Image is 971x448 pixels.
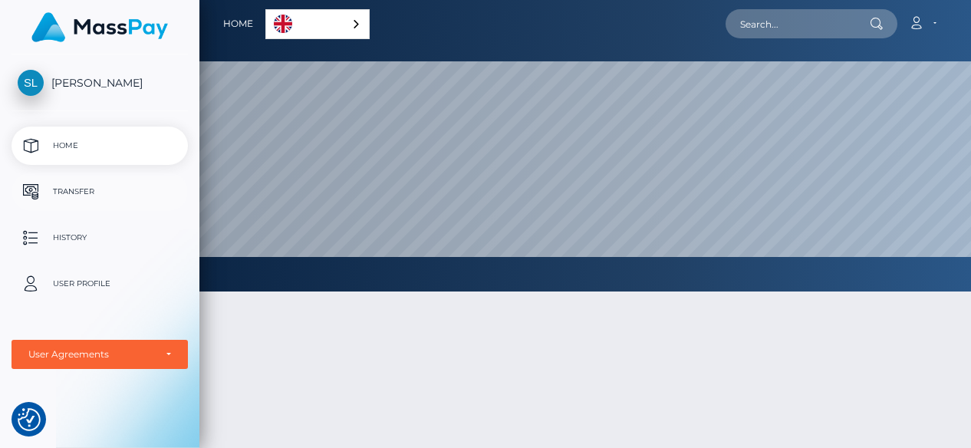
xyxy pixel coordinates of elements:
p: Transfer [18,180,182,203]
div: Language [265,9,370,39]
button: Consent Preferences [18,408,41,431]
a: Transfer [12,173,188,211]
aside: Language selected: English [265,9,370,39]
a: Home [223,8,253,40]
img: Revisit consent button [18,408,41,431]
a: User Profile [12,265,188,303]
img: MassPay [31,12,168,42]
p: History [18,226,182,249]
p: Home [18,134,182,157]
a: History [12,219,188,257]
span: [PERSON_NAME] [12,76,188,90]
a: English [266,10,369,38]
p: User Profile [18,272,182,295]
button: User Agreements [12,340,188,369]
input: Search... [726,9,870,38]
div: User Agreements [28,348,154,361]
a: Home [12,127,188,165]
